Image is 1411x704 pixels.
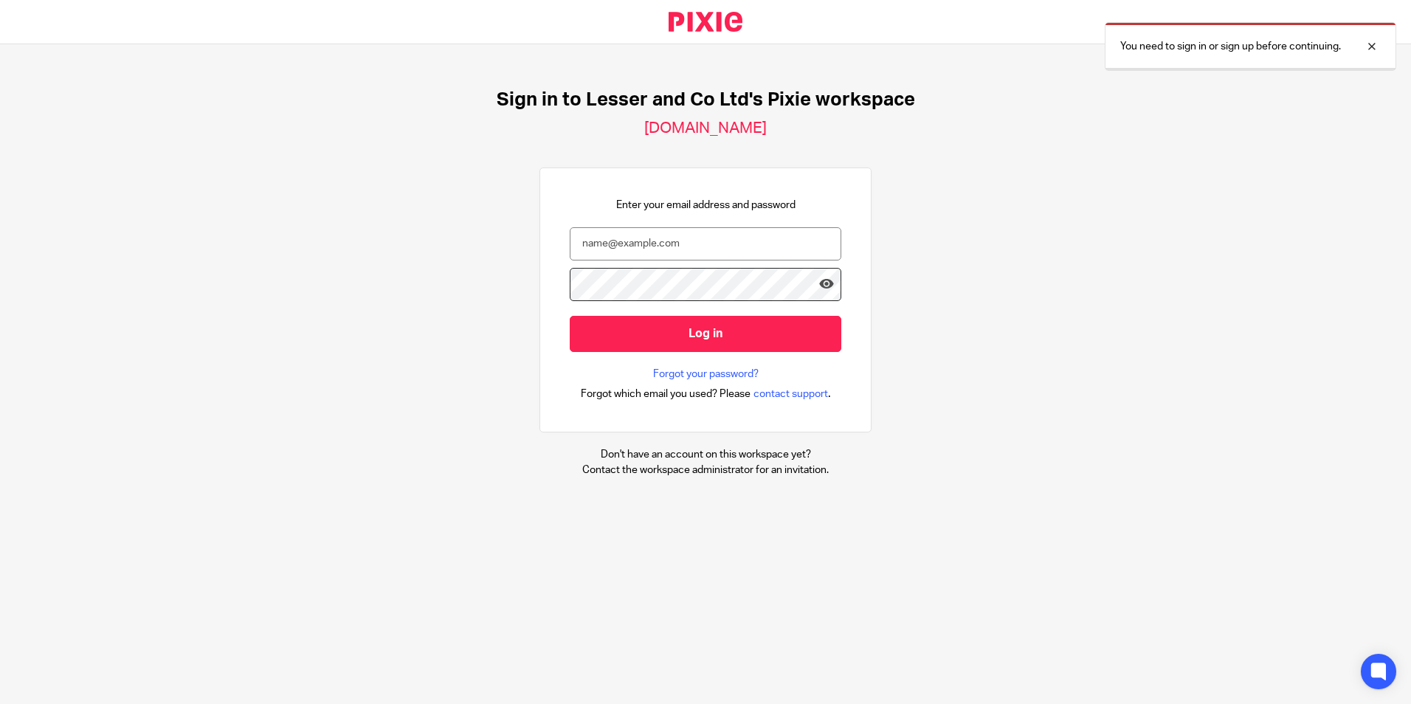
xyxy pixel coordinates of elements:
[497,89,915,111] h1: Sign in to Lesser and Co Ltd's Pixie workspace
[581,387,751,401] span: Forgot which email you used? Please
[582,447,829,462] p: Don't have an account on this workspace yet?
[753,387,828,401] span: contact support
[570,227,841,260] input: name@example.com
[1120,39,1341,54] p: You need to sign in or sign up before continuing.
[581,385,831,402] div: .
[582,463,829,477] p: Contact the workspace administrator for an invitation.
[644,119,767,138] h2: [DOMAIN_NAME]
[570,316,841,352] input: Log in
[616,198,796,213] p: Enter your email address and password
[653,367,759,382] a: Forgot your password?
